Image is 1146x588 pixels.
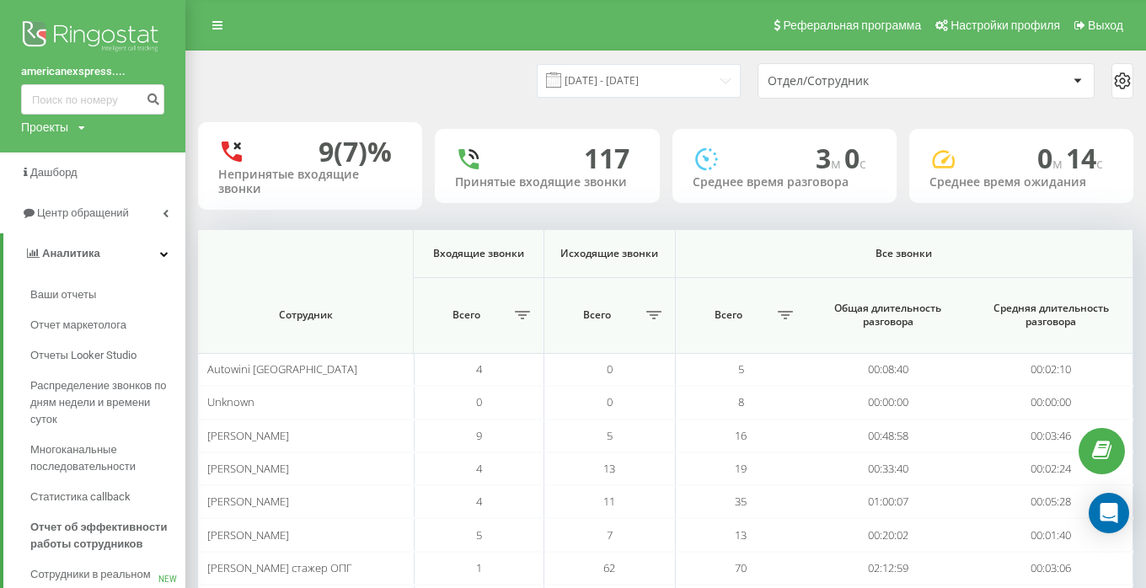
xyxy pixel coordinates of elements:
[30,371,185,435] a: Распределение звонков по дням недели и времени суток
[30,310,185,340] a: Отчет маркетолога
[844,140,866,176] span: 0
[986,302,1117,328] span: Средняя длительность разговора
[30,286,96,303] span: Ваши отчеты
[806,485,970,518] td: 01:00:07
[970,452,1133,485] td: 00:02:24
[476,560,482,575] span: 1
[735,560,747,575] span: 70
[806,353,970,386] td: 00:08:40
[735,428,747,443] span: 16
[476,494,482,509] span: 4
[3,233,185,274] a: Аналитика
[30,280,185,310] a: Ваши отчеты
[21,63,164,80] a: americanexspress....
[1088,19,1123,32] span: Выход
[218,168,402,196] div: Непринятые входящие звонки
[806,386,970,419] td: 00:00:00
[428,247,530,260] span: Входящие звонки
[603,461,615,476] span: 13
[970,485,1133,518] td: 00:05:28
[859,154,866,173] span: c
[970,420,1133,452] td: 00:03:46
[706,247,1102,260] span: Все звонки
[207,494,289,509] span: [PERSON_NAME]
[21,119,68,136] div: Проекты
[816,140,844,176] span: 3
[684,308,773,322] span: Всего
[607,527,613,543] span: 7
[607,394,613,409] span: 0
[207,461,289,476] span: [PERSON_NAME]
[21,84,164,115] input: Поиск по номеру
[30,519,177,553] span: Отчет об эффективности работы сотрудников
[207,527,289,543] span: [PERSON_NAME]
[1096,154,1103,173] span: c
[476,394,482,409] span: 0
[30,435,185,482] a: Многоканальные последовательности
[319,136,392,168] div: 9 (7)%
[607,361,613,377] span: 0
[603,494,615,509] span: 11
[207,361,357,377] span: Autowini [GEOGRAPHIC_DATA]
[42,247,100,259] span: Аналитика
[422,308,510,322] span: Всего
[207,428,289,443] span: [PERSON_NAME]
[30,489,131,505] span: Статистика callback
[207,394,254,409] span: Unknown
[970,518,1133,551] td: 00:01:40
[929,175,1113,190] div: Среднее время ожидания
[30,166,78,179] span: Дашборд
[30,441,177,475] span: Многоканальные последовательности
[476,428,482,443] span: 9
[738,361,744,377] span: 5
[21,17,164,59] img: Ringostat logo
[30,512,185,559] a: Отчет об эффективности работы сотрудников
[559,247,661,260] span: Исходящие звонки
[951,19,1060,32] span: Настройки профиля
[30,317,126,334] span: Отчет маркетолога
[476,461,482,476] span: 4
[822,302,955,328] span: Общая длительность разговора
[806,420,970,452] td: 00:48:58
[553,308,640,322] span: Всего
[37,206,129,219] span: Центр обращений
[607,428,613,443] span: 5
[735,461,747,476] span: 19
[768,74,969,88] div: Отдел/Сотрудник
[693,175,876,190] div: Среднее время разговора
[783,19,921,32] span: Реферальная программа
[1052,154,1066,173] span: м
[735,527,747,543] span: 13
[476,527,482,543] span: 5
[806,518,970,551] td: 00:20:02
[970,353,1133,386] td: 00:02:10
[738,394,744,409] span: 8
[806,552,970,585] td: 02:12:59
[584,142,629,174] div: 117
[970,552,1133,585] td: 00:03:06
[30,482,185,512] a: Статистика callback
[1037,140,1066,176] span: 0
[30,347,137,364] span: Отчеты Looker Studio
[207,560,352,575] span: [PERSON_NAME] стажер ОПГ
[806,452,970,485] td: 00:33:40
[455,175,639,190] div: Принятые входящие звонки
[476,361,482,377] span: 4
[1089,493,1129,533] div: Open Intercom Messenger
[1066,140,1103,176] span: 14
[831,154,844,173] span: м
[30,340,185,371] a: Отчеты Looker Studio
[30,377,177,428] span: Распределение звонков по дням недели и времени суток
[217,308,395,322] span: Сотрудник
[970,386,1133,419] td: 00:00:00
[603,560,615,575] span: 62
[735,494,747,509] span: 35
